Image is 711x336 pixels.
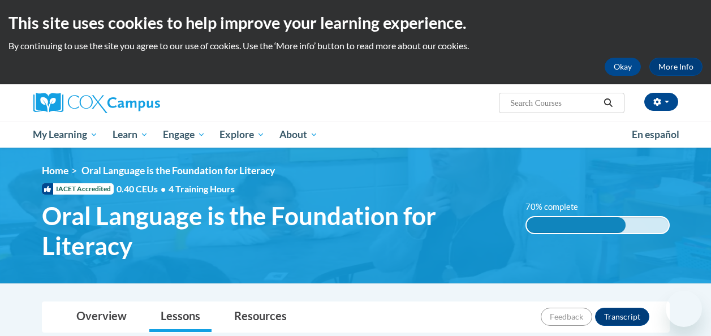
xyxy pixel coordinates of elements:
button: Account Settings [644,93,678,111]
a: About [272,122,325,148]
button: Transcript [595,308,649,326]
img: Cox Campus [33,93,160,113]
a: Resources [223,302,298,332]
button: Feedback [541,308,592,326]
span: My Learning [33,128,98,141]
button: Okay [605,58,641,76]
a: Engage [156,122,213,148]
input: Search Courses [509,96,600,110]
iframe: Button to launch messaging window [666,291,702,327]
a: My Learning [26,122,106,148]
a: Home [42,165,68,176]
button: Search [600,96,617,110]
a: More Info [649,58,703,76]
a: Cox Campus [33,93,237,113]
h2: This site uses cookies to help improve your learning experience. [8,11,703,34]
span: En español [632,128,679,140]
span: Learn [113,128,148,141]
a: En español [624,123,687,147]
a: Explore [212,122,272,148]
span: IACET Accredited [42,183,114,195]
label: 70% complete [525,201,591,213]
a: Learn [105,122,156,148]
a: Overview [65,302,138,332]
a: Lessons [149,302,212,332]
span: Engage [163,128,205,141]
div: Main menu [25,122,687,148]
span: 4 Training Hours [169,183,235,194]
span: Oral Language is the Foundation for Literacy [81,165,275,176]
span: Oral Language is the Foundation for Literacy [42,201,509,261]
span: • [161,183,166,194]
p: By continuing to use the site you agree to our use of cookies. Use the ‘More info’ button to read... [8,40,703,52]
span: Explore [219,128,265,141]
div: 70% complete [527,217,626,233]
span: About [279,128,318,141]
span: 0.40 CEUs [117,183,169,195]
